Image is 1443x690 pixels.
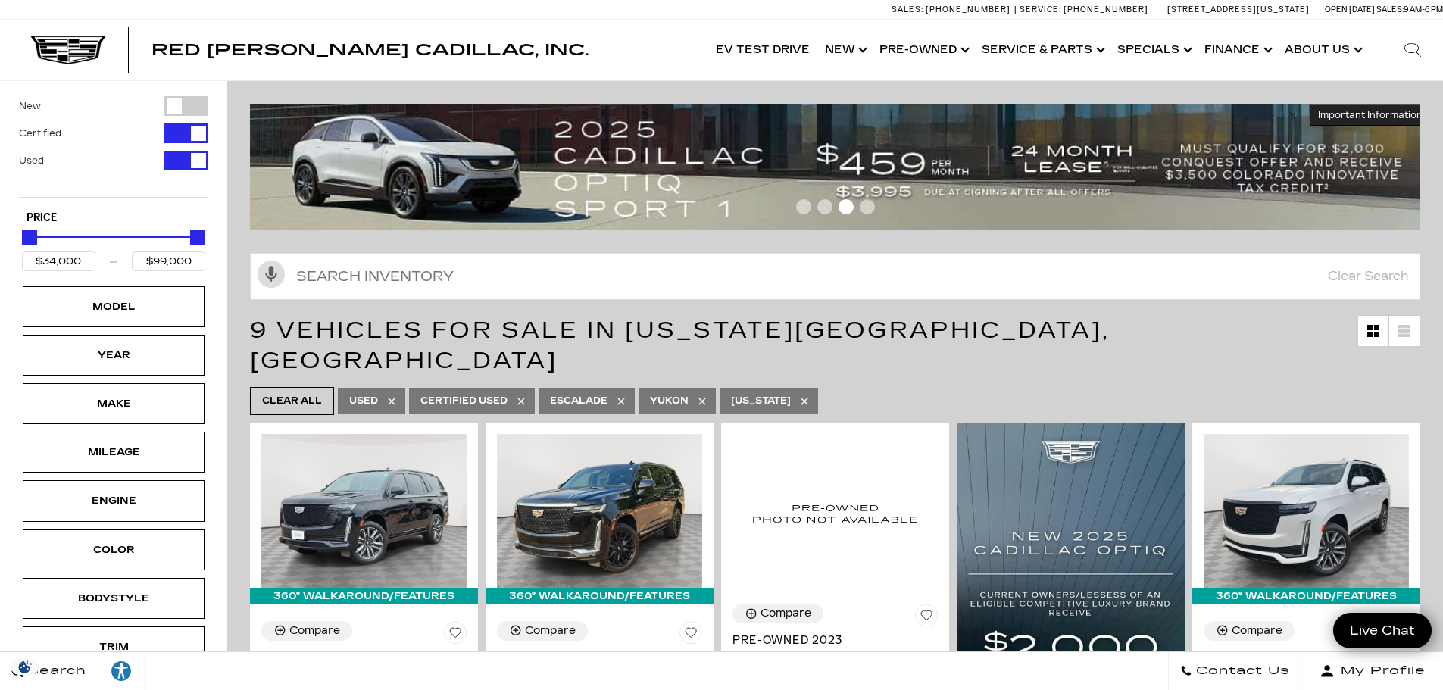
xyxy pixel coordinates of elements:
[731,392,791,411] span: [US_STATE]
[76,298,151,315] div: Model
[23,432,205,473] div: MileageMileage
[250,317,1110,374] span: 9 Vehicles for Sale in [US_STATE][GEOGRAPHIC_DATA], [GEOGRAPHIC_DATA]
[250,588,478,604] div: 360° WalkAround/Features
[151,41,589,59] span: Red [PERSON_NAME] Cadillac, Inc.
[839,199,854,214] span: Go to slide 3
[258,261,285,288] svg: Click to toggle on voice search
[497,650,691,665] span: Pre-Owned 2022
[23,578,205,619] div: BodystyleBodystyle
[892,5,1014,14] a: Sales: [PHONE_NUMBER]
[23,335,205,376] div: YearYear
[732,632,926,648] span: Pre-Owned 2023
[497,434,702,588] img: 2022 Cadillac Escalade Premium Luxury
[98,652,145,690] a: Explore your accessibility options
[1168,652,1302,690] a: Contact Us
[1110,20,1197,80] a: Specials
[1302,652,1443,690] button: Open user profile menu
[1197,20,1277,80] a: Finance
[132,251,205,271] input: Maximum
[27,211,201,225] h5: Price
[76,638,151,655] div: Trim
[8,659,42,675] img: Opt-Out Icon
[708,20,817,80] a: EV Test Drive
[732,434,938,592] img: 2023 Cadillac Escalade Sport
[1335,660,1426,682] span: My Profile
[23,383,205,424] div: MakeMake
[974,20,1110,80] a: Service & Parts
[76,590,151,607] div: Bodystyle
[261,434,467,588] img: 2021 Cadillac Escalade Sport Platinum
[76,444,151,461] div: Mileage
[486,588,714,604] div: 360° WalkAround/Features
[151,42,589,58] a: Red [PERSON_NAME] Cadillac, Inc.
[872,20,974,80] a: Pre-Owned
[444,621,467,650] button: Save Vehicle
[1309,104,1432,126] button: Important Information
[497,621,588,641] button: Compare Vehicle
[1376,5,1404,14] span: Sales:
[19,98,41,114] label: New
[1342,622,1423,639] span: Live Chat
[19,153,44,168] label: Used
[262,392,322,411] span: Clear All
[926,5,1010,14] span: [PHONE_NUMBER]
[250,104,1432,230] img: 2508-August-FOM-OPTIQ-Lease9
[190,230,205,245] div: Maximum Price
[1358,316,1388,346] a: Grid View
[1325,5,1375,14] span: Open [DATE]
[817,199,832,214] span: Go to slide 2
[550,392,607,411] span: Escalade
[23,480,205,521] div: EngineEngine
[679,621,702,650] button: Save Vehicle
[22,251,95,271] input: Minimum
[1404,5,1443,14] span: 9 AM-6 PM
[1204,650,1398,665] span: Certified Pre-Owned 2024
[1204,621,1295,641] button: Compare Vehicle
[761,607,811,620] div: Compare
[1167,5,1310,14] a: [STREET_ADDRESS][US_STATE]
[732,648,926,663] span: Cadillac Escalade Sport
[1204,434,1409,588] img: 2024 Cadillac Escalade Sport
[915,604,938,632] button: Save Vehicle
[19,96,208,197] div: Filter by Vehicle Type
[289,624,340,638] div: Compare
[732,632,938,663] a: Pre-Owned 2023Cadillac Escalade Sport
[98,660,144,682] div: Explore your accessibility options
[1277,20,1367,80] a: About Us
[30,36,106,64] img: Cadillac Dark Logo with Cadillac White Text
[1064,5,1148,14] span: [PHONE_NUMBER]
[796,199,811,214] span: Go to slide 1
[892,5,923,14] span: Sales:
[1333,613,1432,648] a: Live Chat
[1232,624,1282,638] div: Compare
[8,659,42,675] section: Click to Open Cookie Consent Modal
[1204,650,1409,680] a: Certified Pre-Owned 2024Cadillac Escalade Sport
[22,225,205,271] div: Price
[1382,20,1443,80] div: Search
[19,126,61,141] label: Certified
[1318,109,1423,121] span: Important Information
[1192,588,1420,604] div: 360° WalkAround/Features
[525,624,576,638] div: Compare
[1014,5,1152,14] a: Service: [PHONE_NUMBER]
[23,626,205,667] div: TrimTrim
[76,542,151,558] div: Color
[250,253,1420,300] input: Search Inventory
[650,392,689,411] span: Yukon
[349,392,378,411] span: Used
[76,395,151,412] div: Make
[76,492,151,509] div: Engine
[1192,660,1290,682] span: Contact Us
[732,604,823,623] button: Compare Vehicle
[261,621,352,641] button: Compare Vehicle
[23,529,205,570] div: ColorColor
[76,347,151,364] div: Year
[420,392,508,411] span: Certified Used
[860,199,875,214] span: Go to slide 4
[1020,5,1061,14] span: Service:
[22,230,37,245] div: Minimum Price
[23,660,86,682] span: Search
[817,20,872,80] a: New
